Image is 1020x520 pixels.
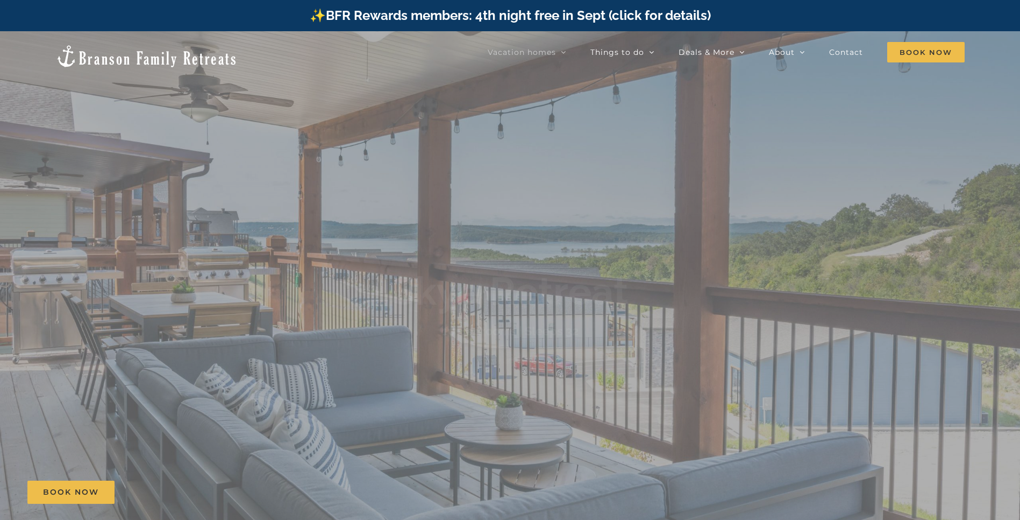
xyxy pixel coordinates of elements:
a: Book Now [27,481,115,504]
nav: Main Menu [488,41,965,63]
span: Book Now [43,488,99,497]
a: Deals & More [679,41,745,63]
span: Things to do [590,48,644,56]
h3: 10 Bedrooms | Sleeps 32 [442,324,579,338]
span: Book Now [887,42,965,62]
a: ✨BFR Rewards members: 4th night free in Sept (click for details) [310,8,711,23]
span: Contact [829,48,863,56]
span: Deals & More [679,48,734,56]
img: Branson Family Retreats Logo [55,44,238,68]
a: About [769,41,805,63]
span: Vacation homes [488,48,556,56]
span: About [769,48,795,56]
a: Vacation homes [488,41,566,63]
a: Things to do [590,41,654,63]
a: Contact [829,41,863,63]
b: Skye Retreat [391,268,629,313]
